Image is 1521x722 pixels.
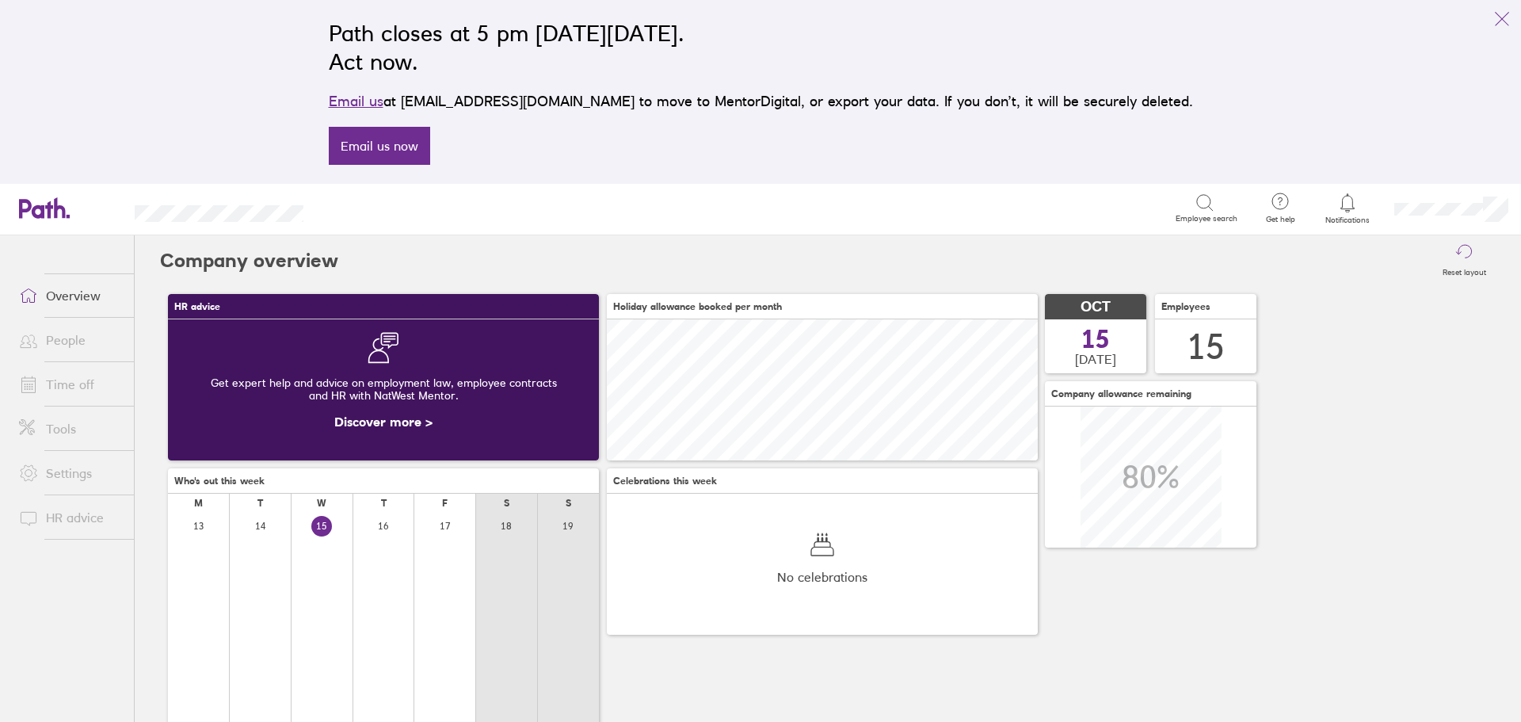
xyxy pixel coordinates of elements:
[329,19,1193,76] h2: Path closes at 5 pm [DATE][DATE]. Act now.
[194,498,203,509] div: M
[1322,192,1374,225] a: Notifications
[160,235,338,286] h2: Company overview
[6,502,134,533] a: HR advice
[566,498,571,509] div: S
[777,570,867,584] span: No celebrations
[6,413,134,445] a: Tools
[334,414,433,430] a: Discover more >
[1322,216,1374,225] span: Notifications
[381,498,387,509] div: T
[504,498,509,509] div: S
[1433,263,1496,277] label: Reset layout
[1075,352,1116,366] span: [DATE]
[317,498,326,509] div: W
[1255,215,1306,224] span: Get help
[1161,301,1210,312] span: Employees
[1051,388,1191,399] span: Company allowance remaining
[329,93,383,109] a: Email us
[442,498,448,509] div: F
[329,90,1193,113] p: at [EMAIL_ADDRESS][DOMAIN_NAME] to move to MentorDigital, or export your data. If you don’t, it w...
[329,127,430,165] a: Email us now
[6,369,134,400] a: Time off
[1081,299,1111,315] span: OCT
[1187,327,1225,367] div: 15
[181,364,586,414] div: Get expert help and advice on employment law, employee contracts and HR with NatWest Mentor.
[6,324,134,356] a: People
[346,201,387,215] div: Search
[6,457,134,489] a: Settings
[174,301,220,312] span: HR advice
[1433,235,1496,286] button: Reset layout
[257,498,263,509] div: T
[613,476,717,487] span: Celebrations this week
[6,280,134,311] a: Overview
[174,476,265,487] span: Who's out this week
[1081,327,1110,352] span: 15
[1176,214,1237,223] span: Employee search
[613,301,782,312] span: Holiday allowance booked per month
